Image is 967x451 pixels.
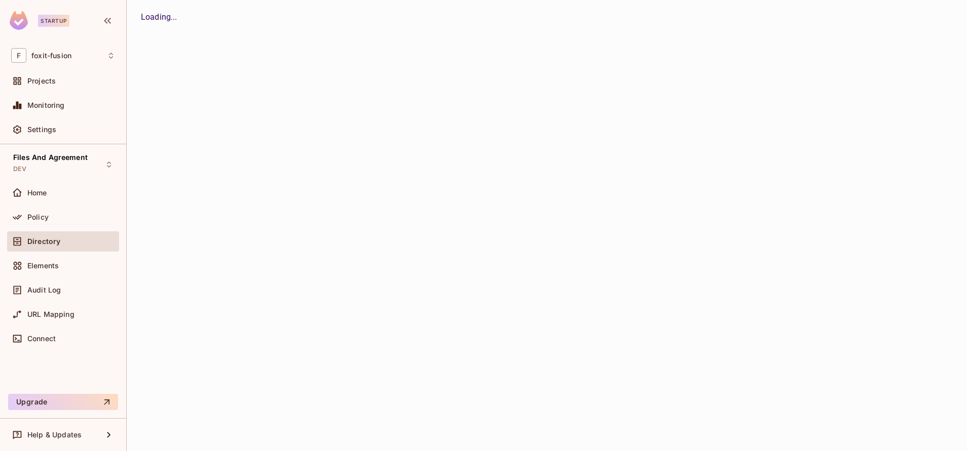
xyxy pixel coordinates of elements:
[27,77,56,85] span: Projects
[13,153,88,161] span: Files And Agreement
[38,15,69,27] div: Startup
[141,11,953,23] div: Loading...
[27,213,49,221] span: Policy
[27,335,56,343] span: Connect
[10,11,28,30] img: SReyMgAAAABJRU5ErkJggg==
[31,52,71,60] span: Workspace: foxit-fusion
[27,237,60,245] span: Directory
[13,165,26,173] span: DEV
[27,101,65,109] span: Monitoring
[27,262,59,270] span: Elements
[27,431,82,439] span: Help & Updates
[11,48,26,63] span: F
[8,394,118,410] button: Upgrade
[27,286,61,294] span: Audit Log
[27,189,47,197] span: Home
[27,126,56,134] span: Settings
[27,310,75,318] span: URL Mapping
